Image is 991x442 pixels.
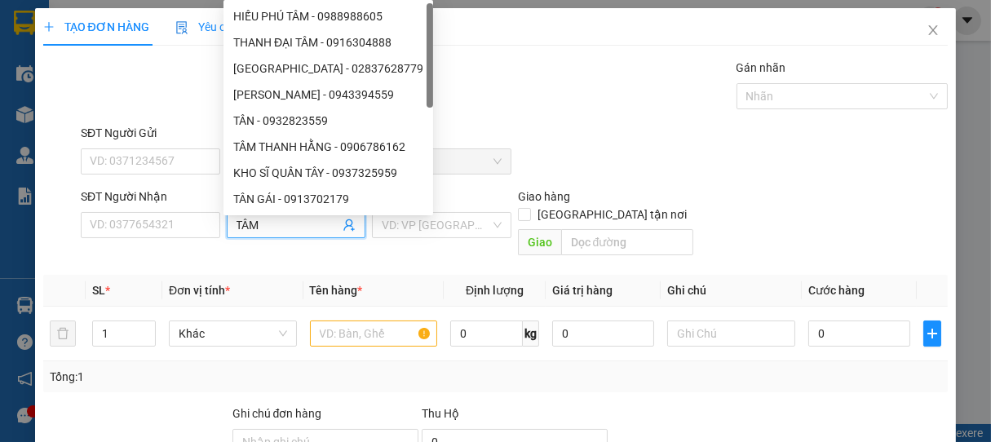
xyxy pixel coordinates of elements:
[310,320,437,347] input: VD: Bàn, Ghế
[531,206,693,223] span: [GEOGRAPHIC_DATA] tận nơi
[50,368,384,386] div: Tổng: 1
[223,186,433,212] div: TÂN GÁI - 0913702179
[223,55,433,82] div: TÂN HÒA LONG - 02837628779
[924,327,941,340] span: plus
[233,112,423,130] div: TÂN - 0932823559
[466,284,524,297] span: Định lượng
[223,160,433,186] div: KHO SĨ QUẦN TÂY - 0937325959
[927,24,940,37] span: close
[223,29,433,55] div: THANH ĐẠI TÂM - 0916304888
[923,320,942,347] button: plus
[113,88,217,106] li: VP Quận 8
[737,61,786,74] label: Gán nhãn
[372,124,511,142] div: VP gửi
[233,60,423,77] div: [GEOGRAPHIC_DATA] - 02837628779
[661,275,801,307] th: Ghi chú
[233,33,423,51] div: THANH ĐẠI TÂM - 0916304888
[910,8,956,54] button: Close
[518,229,561,255] span: Giao
[233,190,423,208] div: TÂN GÁI - 0913702179
[175,20,347,33] span: Yêu cầu xuất hóa đơn điện tử
[169,284,230,297] span: Đơn vị tính
[8,109,20,121] span: environment
[233,138,423,156] div: TÂM THANH HẰNG - 0906786162
[552,284,613,297] span: Giá trị hàng
[422,407,459,420] span: Thu Hộ
[50,320,76,347] button: delete
[92,284,105,297] span: SL
[561,229,693,255] input: Dọc đường
[223,134,433,160] div: TÂM THANH HẰNG - 0906786162
[43,21,55,33] span: plus
[43,20,149,33] span: TẠO ĐƠN HÀNG
[8,8,237,69] li: Vĩnh Thành (Sóc Trăng)
[113,109,124,121] span: environment
[667,320,794,347] input: Ghi Chú
[382,149,502,174] span: Sóc Trăng
[343,219,356,232] span: user-add
[232,407,322,420] label: Ghi chú đơn hàng
[223,108,433,134] div: TÂN - 0932823559
[81,124,220,142] div: SĐT Người Gửi
[223,3,433,29] div: HIẾU PHÚ TÂM - 0988988605
[808,284,865,297] span: Cước hàng
[81,188,220,206] div: SĐT Người Nhận
[8,8,65,65] img: logo.jpg
[223,82,433,108] div: ĐẶNG VĂN TÂN - 0943394559
[310,284,363,297] span: Tên hàng
[518,190,570,203] span: Giao hàng
[175,21,188,34] img: icon
[233,164,423,182] div: KHO SĨ QUẦN TÂY - 0937325959
[233,7,423,25] div: HIẾU PHÚ TÂM - 0988988605
[523,320,539,347] span: kg
[552,320,654,347] input: 0
[233,86,423,104] div: [PERSON_NAME] - 0943394559
[8,88,113,106] li: VP Sóc Trăng
[179,321,286,346] span: Khác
